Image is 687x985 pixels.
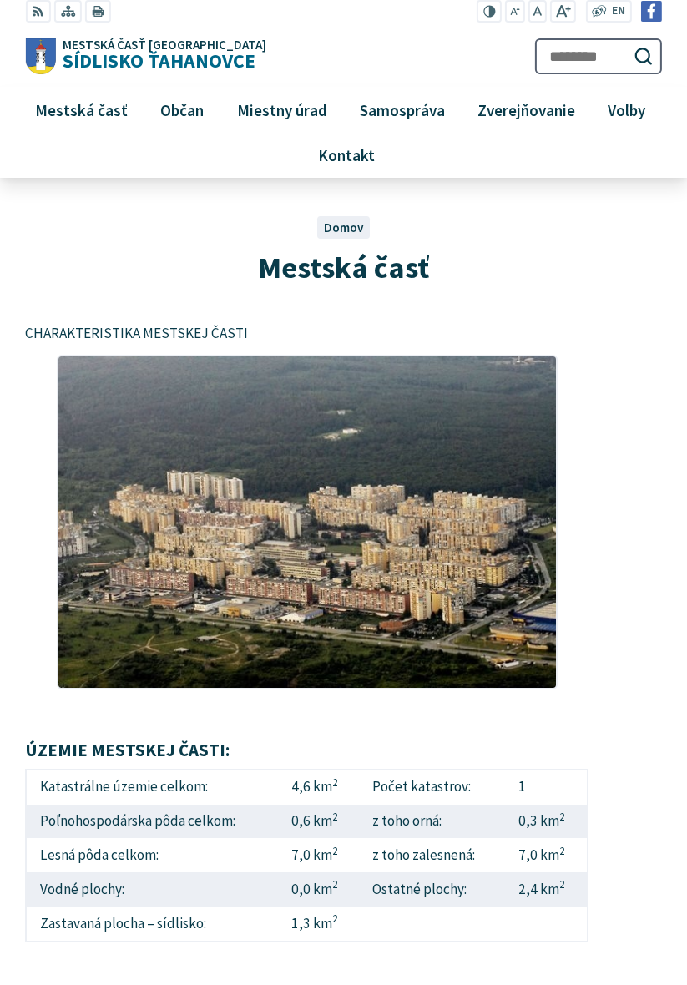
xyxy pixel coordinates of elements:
[506,872,588,907] td: 2,4 km
[26,872,278,907] td: Vodné plochy:
[279,872,360,907] td: 0,0 km
[332,877,337,891] sup: 2
[471,87,581,132] span: Zverejňovanie
[607,3,629,20] a: EN
[26,770,278,805] td: Katastrálne územie celkom:
[360,805,506,839] td: z toho orná:
[279,838,360,872] td: 7,0 km
[29,87,134,132] span: Mestská časť
[601,87,651,132] span: Voľby
[25,739,230,761] span: ÚZEMIE MESTSKEJ ČASTI:
[332,775,337,789] sup: 2
[506,838,588,872] td: 7,0 km
[25,87,138,132] a: Mestská časť
[312,133,381,178] span: Kontakt
[559,844,564,857] sup: 2
[641,1,662,22] img: Prejsť na Facebook stránku
[151,87,215,132] a: Občan
[324,220,364,235] a: Domov
[598,87,655,132] a: Voľby
[279,770,360,805] td: 4,6 km
[332,912,337,925] sup: 2
[360,770,506,805] td: Počet katastrov:
[258,248,430,286] span: Mestská časť
[26,838,278,872] td: Lesná pôda celkom:
[230,87,333,132] span: Miestny úrad
[32,133,662,178] a: Kontakt
[353,87,451,132] span: Samospráva
[360,872,506,907] td: Ostatné plochy:
[25,323,588,345] p: CHARAKTERISTIKA MESTSKEJ ČASTI
[506,805,588,839] td: 0,3 km
[26,805,278,839] td: Poľnohospodárska pôda celkom:
[25,38,266,75] a: Logo Sídlisko Ťahanovce, prejsť na domovskú stránku.
[559,810,564,823] sup: 2
[227,87,337,132] a: Miestny úrad
[279,805,360,839] td: 0,6 km
[360,838,506,872] td: z toho zalesnená:
[467,87,585,132] a: Zverejňovanie
[612,3,625,20] span: EN
[332,810,337,823] sup: 2
[56,38,266,71] span: Sídlisko Ťahanovce
[559,877,564,891] sup: 2
[506,770,588,805] td: 1
[332,844,337,857] sup: 2
[25,38,56,75] img: Prejsť na domovskú stránku
[279,907,360,942] td: 1,3 km
[26,907,278,942] td: Zastavaná plocha – sídlisko:
[350,87,455,132] a: Samospráva
[154,87,210,132] span: Občan
[63,38,266,51] span: Mestská časť [GEOGRAPHIC_DATA]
